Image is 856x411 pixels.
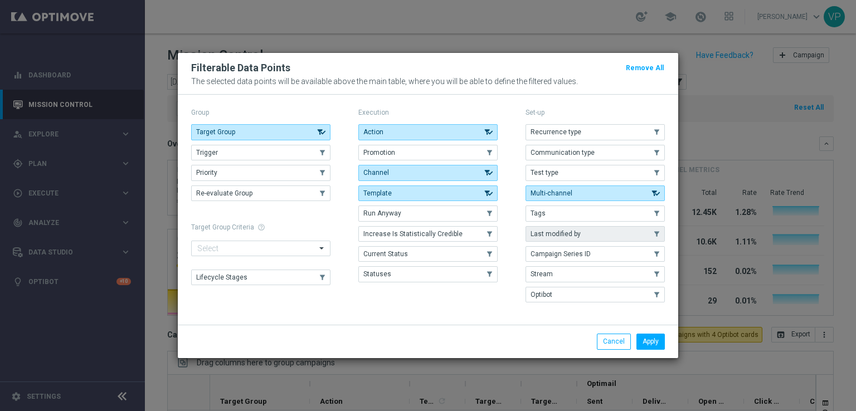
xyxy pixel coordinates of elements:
button: Re-evaluate Group [191,185,330,201]
span: help_outline [257,223,265,231]
button: Trigger [191,145,330,160]
span: Priority [196,169,217,177]
button: Optibot [526,287,665,302]
span: Campaign Series ID [531,250,591,258]
span: Optibot [531,291,552,299]
span: Increase Is Statistically Credible [363,230,463,238]
button: Communication type [526,145,665,160]
button: Statuses [358,266,498,282]
span: Trigger [196,149,218,156]
button: Last modified by [526,226,665,242]
button: Stream [526,266,665,282]
span: Run Anyway [363,209,401,217]
button: Promotion [358,145,498,160]
span: Tags [531,209,546,217]
button: Increase Is Statistically Credible [358,226,498,242]
button: Action [358,124,498,140]
p: The selected data points will be available above the main table, where you will be able to define... [191,77,665,86]
button: Recurrence type [526,124,665,140]
span: Test type [531,169,558,177]
span: Lifecycle Stages [196,273,247,281]
button: Apply [636,334,665,349]
span: Re-evaluate Group [196,189,252,197]
button: Remove All [625,62,665,74]
span: Stream [531,270,553,278]
span: Action [363,128,383,136]
button: Lifecycle Stages [191,270,330,285]
span: Target Group [196,128,235,136]
span: Channel [363,169,389,177]
button: Run Anyway [358,205,498,221]
button: Cancel [597,334,631,349]
button: Template [358,185,498,201]
h2: Filterable Data Points [191,61,290,75]
span: Communication type [531,149,595,156]
p: Set-up [526,108,665,117]
p: Execution [358,108,498,117]
span: Recurrence type [531,128,581,136]
span: Current Status [363,250,408,258]
span: Last modified by [531,230,581,238]
button: Multi-channel [526,185,665,201]
button: Tags [526,205,665,221]
button: Priority [191,165,330,180]
button: Campaign Series ID [526,246,665,262]
p: Group [191,108,330,117]
span: Promotion [363,149,395,156]
button: Test type [526,165,665,180]
button: Current Status [358,246,498,262]
h1: Target Group Criteria [191,223,330,231]
span: Multi-channel [531,189,572,197]
button: Target Group [191,124,330,140]
button: Channel [358,165,498,180]
span: Template [363,189,392,197]
span: Statuses [363,270,391,278]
